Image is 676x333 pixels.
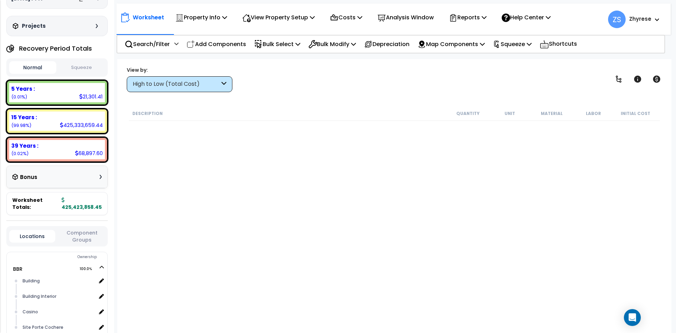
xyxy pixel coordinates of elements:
[9,230,55,243] button: Locations
[60,121,103,129] div: 425,333,659.44
[183,36,250,52] div: Add Components
[79,93,103,100] div: 21,301.41
[308,39,356,49] p: Bulk Modify
[62,197,102,211] b: 425,423,858.45
[586,111,601,116] small: Labor
[493,39,532,49] p: Squeeze
[80,265,98,273] span: 100.0%
[75,149,103,157] div: 68,897.60
[20,174,37,180] h3: Bonus
[502,13,551,22] p: Help Center
[254,39,300,49] p: Bulk Select
[541,111,563,116] small: Material
[19,45,92,52] h4: Recovery Period Totals
[133,80,220,88] div: High to Low (Total Cost)
[418,39,485,49] p: Map Components
[330,13,362,22] p: Costs
[11,142,38,149] b: 39 Years :
[21,253,107,261] div: Ownership
[58,62,105,74] button: Squeeze
[540,39,577,49] p: Shortcuts
[133,13,164,22] p: Worksheet
[360,36,413,52] div: Depreciation
[449,13,487,22] p: Reports
[21,277,96,285] div: Building
[621,111,650,116] small: Initial Cost
[364,39,409,49] p: Depreciation
[9,61,56,74] button: Normal
[21,292,96,301] div: Building Interior
[12,197,59,211] span: Worksheet Totals:
[127,66,232,73] div: View by:
[11,114,37,121] b: 15 Years :
[377,13,434,22] p: Analysis Window
[187,39,246,49] p: Add Components
[13,265,23,273] a: BBR 100.0%
[11,94,27,100] small: (0.01%)
[608,11,626,28] span: ZS
[629,15,651,23] b: Zhyrese
[21,308,96,316] div: Casino
[456,111,480,116] small: Quantity
[21,323,96,332] div: Site Porte Cochere
[22,23,46,30] h3: Projects
[175,13,227,22] p: Property Info
[125,39,170,49] p: Search/Filter
[11,85,35,92] b: 5 Years :
[624,309,641,326] div: Open Intercom Messenger
[242,13,315,22] p: View Property Setup
[536,36,581,53] div: Shortcuts
[59,229,105,244] button: Component Groups
[11,151,29,156] small: (0.02%)
[132,111,163,116] small: Description
[11,122,31,128] small: (99.98%)
[505,111,515,116] small: Unit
